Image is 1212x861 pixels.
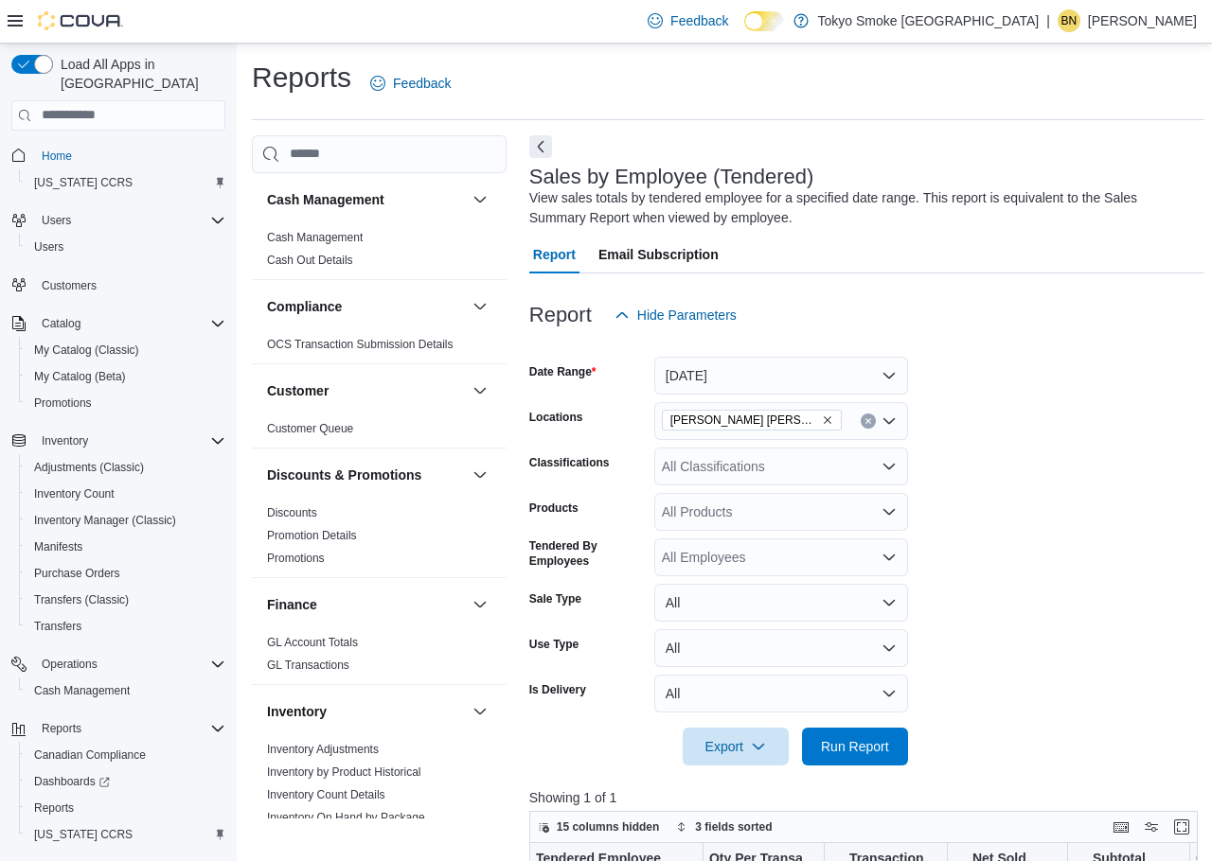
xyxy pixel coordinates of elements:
[19,507,233,534] button: Inventory Manager (Classic)
[34,592,129,607] span: Transfers (Classic)
[267,552,325,565] a: Promotions
[34,273,225,297] span: Customers
[34,312,88,335] button: Catalog
[267,702,465,721] button: Inventory
[27,823,140,846] a: [US_STATE] CCRS
[882,413,897,429] button: Open list of options
[393,74,451,93] span: Feedback
[530,816,668,838] button: 15 columns hidden
[4,142,233,169] button: Home
[267,636,358,649] a: GL Account Totals
[27,589,225,611] span: Transfers (Classic)
[637,306,737,325] span: Hide Parameters
[557,819,660,835] span: 15 columns hidden
[53,55,225,93] span: Load All Apps in [GEOGRAPHIC_DATA]
[640,2,736,40] a: Feedback
[34,430,96,452] button: Inventory
[882,459,897,474] button: Open list of options
[27,536,225,558] span: Manifests
[267,190,465,209] button: Cash Management
[267,764,421,780] span: Inventory by Product Historical
[694,728,777,765] span: Export
[19,481,233,507] button: Inventory Count
[668,816,779,838] button: 3 fields sorted
[34,343,139,358] span: My Catalog (Classic)
[529,538,647,569] label: Tendered By Employees
[267,231,363,244] a: Cash Management
[19,560,233,587] button: Purchase Orders
[27,615,89,638] a: Transfers
[267,253,353,268] span: Cash Out Details
[267,466,465,484] button: Discounts & Promotions
[267,190,384,209] h3: Cash Management
[42,657,98,672] span: Operations
[469,188,491,211] button: Cash Management
[19,454,233,481] button: Adjustments (Classic)
[27,392,99,414] a: Promotions
[19,821,233,848] button: [US_STATE] CCRS
[27,365,225,388] span: My Catalog (Beta)
[27,456,151,479] a: Adjustments (Classic)
[38,11,123,30] img: Cova
[34,239,63,255] span: Users
[1061,9,1078,32] span: BN
[27,679,137,702] a: Cash Management
[34,653,225,676] span: Operations
[529,637,579,652] label: Use Type
[1046,9,1050,32] p: |
[882,550,897,565] button: Open list of options
[19,534,233,560] button: Manifests
[267,297,465,316] button: Compliance
[529,682,586,697] label: Is Delivery
[252,226,507,279] div: Cash Management
[670,11,728,30] span: Feedback
[19,390,233,416] button: Promotions
[469,379,491,402] button: Customer
[744,31,745,32] span: Dark Mode
[34,369,126,384] span: My Catalog (Beta)
[34,209,225,232] span: Users
[654,357,908,395] button: [DATE]
[27,823,225,846] span: Washington CCRS
[267,788,385,801] a: Inventory Count Details
[27,744,153,766] a: Canadian Compliance
[42,149,72,164] span: Home
[670,411,818,430] span: [PERSON_NAME] [PERSON_NAME]
[529,788,1204,807] p: Showing 1 of 1
[529,166,814,188] h3: Sales by Employee (Tendered)
[27,589,136,611] a: Transfers (Classic)
[27,483,225,505] span: Inventory Count
[654,629,908,667] button: All
[822,414,833,426] button: Remove Hamilton Rymal from selection in this group
[27,236,71,258] a: Users
[27,339,225,361] span: My Catalog (Classic)
[19,677,233,704] button: Cash Management
[469,464,491,486] button: Discounts & Promotions
[252,631,507,684] div: Finance
[19,768,233,795] a: Dashboards
[744,11,784,31] input: Dark Mode
[34,800,74,816] span: Reports
[42,278,97,293] span: Customers
[27,236,225,258] span: Users
[34,619,81,634] span: Transfers
[42,721,81,736] span: Reports
[529,135,552,158] button: Next
[34,513,176,528] span: Inventory Manager (Classic)
[821,737,889,756] span: Run Report
[27,509,225,532] span: Inventory Manager (Classic)
[861,413,876,429] button: Clear input
[1140,816,1163,838] button: Display options
[267,743,379,756] a: Inventory Adjustments
[683,728,789,765] button: Export
[654,584,908,622] button: All
[252,59,351,97] h1: Reports
[1170,816,1193,838] button: Enter fullscreen
[34,683,130,698] span: Cash Management
[1088,9,1197,32] p: [PERSON_NAME]
[267,466,421,484] h3: Discounts & Promotions
[252,501,507,577] div: Discounts & Promotions
[882,504,897,519] button: Open list of options
[19,587,233,613] button: Transfers (Classic)
[34,566,120,581] span: Purchase Orders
